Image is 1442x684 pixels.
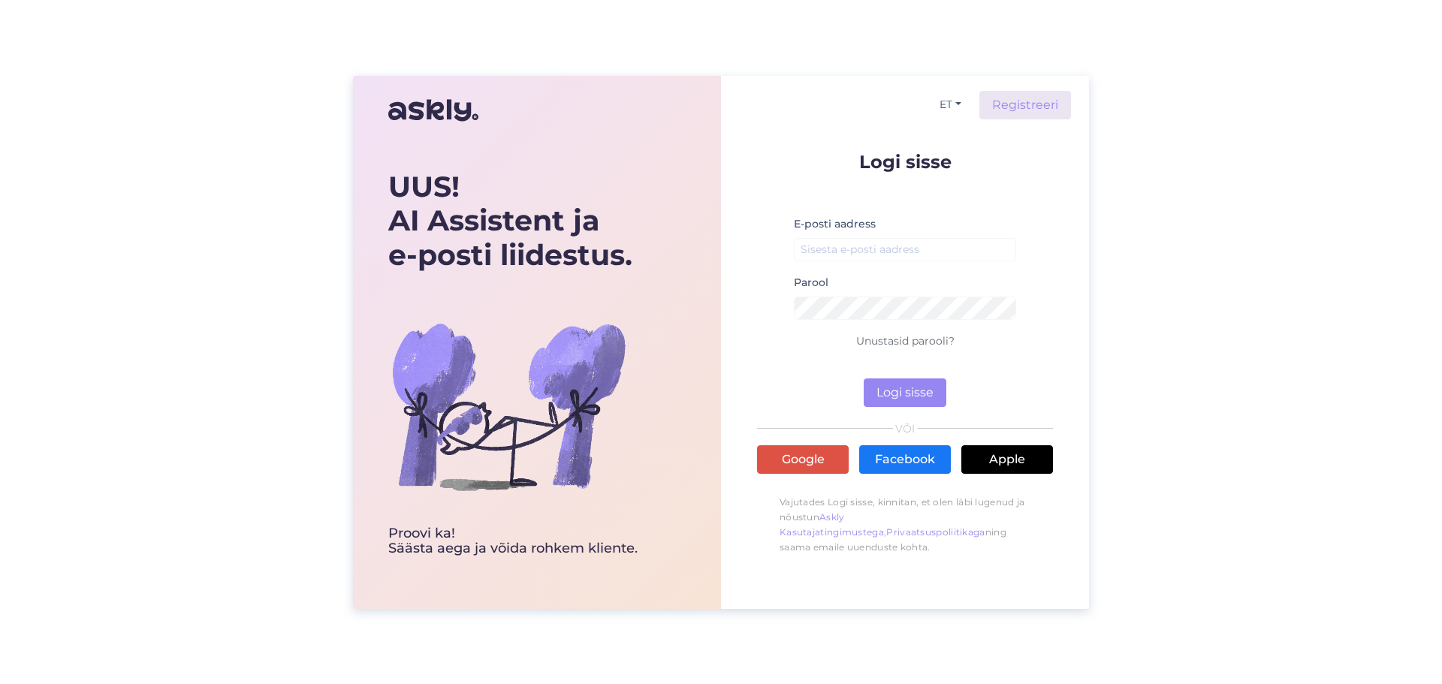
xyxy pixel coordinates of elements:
[886,526,985,538] a: Privaatsuspoliitikaga
[856,334,955,348] a: Unustasid parooli?
[757,152,1053,171] p: Logi sisse
[388,526,638,556] div: Proovi ka! Säästa aega ja võida rohkem kliente.
[864,378,946,407] button: Logi sisse
[961,445,1053,474] a: Apple
[757,445,849,474] a: Google
[794,216,876,232] label: E-posti aadress
[388,286,629,526] img: bg-askly
[893,423,918,434] span: VÕI
[388,170,638,273] div: UUS! AI Assistent ja e-posti liidestus.
[794,275,828,291] label: Parool
[388,92,478,128] img: Askly
[794,238,1016,261] input: Sisesta e-posti aadress
[780,511,884,538] a: Askly Kasutajatingimustega
[757,487,1053,562] p: Vajutades Logi sisse, kinnitan, et olen läbi lugenud ja nõustun , ning saama emaile uuenduste kohta.
[934,94,967,116] button: ET
[859,445,951,474] a: Facebook
[979,91,1071,119] a: Registreeri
